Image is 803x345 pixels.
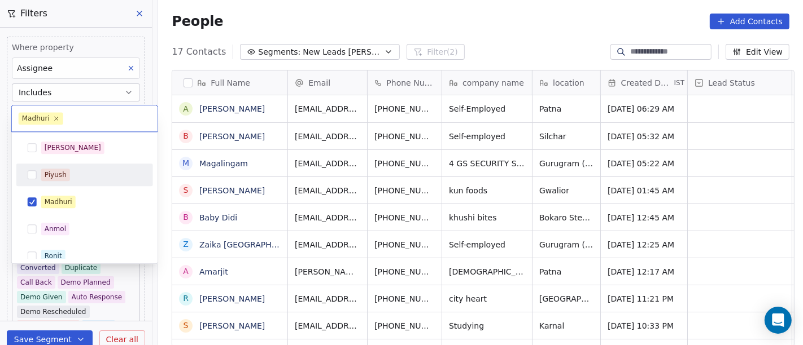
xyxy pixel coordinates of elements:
[45,224,66,234] div: Anmol
[45,170,67,180] div: Piyush
[45,197,72,207] div: Madhuri
[45,143,101,153] div: [PERSON_NAME]
[22,113,50,123] div: Madhuri
[45,251,62,261] div: Ronit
